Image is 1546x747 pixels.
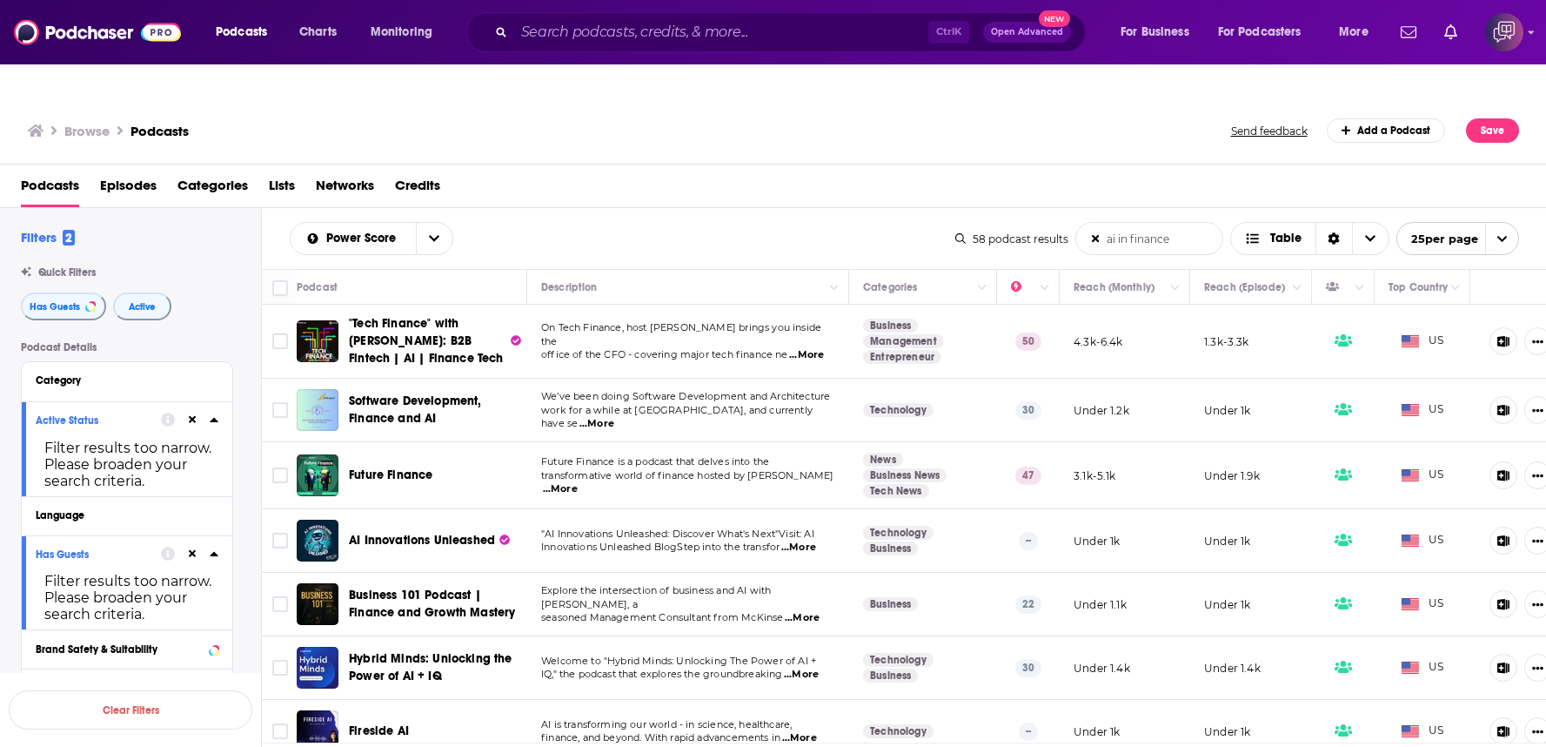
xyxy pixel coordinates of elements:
[290,222,453,255] h2: Choose List sort
[1402,532,1444,549] span: US
[541,584,771,610] span: Explore the intersection of business and AI with [PERSON_NAME], a
[1204,277,1285,298] div: Reach (Episode)
[541,528,814,540] span: "AI Innovations Unleashed: Discover What's Next"Visit: AI
[541,718,792,730] span: AI is transforming our world - in science, healthcare,
[113,293,171,320] button: Active
[36,414,150,427] div: Active Status
[131,123,189,139] h1: Podcasts
[541,469,833,481] span: transformative world of finance hosted by [PERSON_NAME]
[785,611,820,625] span: ...More
[1270,232,1302,245] span: Table
[316,172,374,207] a: Networks
[1397,225,1478,252] span: 25 per page
[789,348,824,362] span: ...More
[297,520,338,562] img: AI Innovations Unleashed
[30,302,80,312] span: Has Guests
[349,394,482,426] span: Software Development, Finance and AI
[955,232,1068,246] div: 58 podcast results
[272,533,288,548] span: Toggle select row
[1226,124,1313,138] button: Send feedback
[1204,597,1250,612] p: Under 1k
[928,21,969,44] span: Ctrl K
[36,440,218,489] div: Filter results too narrow. Please broaden your search criteria.
[1445,278,1466,299] button: Column Actions
[1015,467,1041,484] p: 47
[38,266,96,279] span: Quick Filters
[863,484,929,498] a: Tech News
[1327,118,1446,143] a: Add a Podcast
[36,573,218,622] div: Filter results too narrow. Please broaden your search criteria.
[36,374,207,387] div: Category
[371,20,432,44] span: Monitoring
[349,651,512,683] span: Hybrid Minds: Unlocking the Power of AI + IQ
[1485,13,1523,51] button: Show profile menu
[349,315,521,367] a: "Tech Finance" with [PERSON_NAME]: B2B Fintech | AI | Finance Tech
[272,660,288,676] span: Toggle select row
[1402,333,1444,350] span: US
[14,16,181,49] a: Podchaser - Follow, Share and Rate Podcasts
[1204,468,1260,483] p: Under 1.9k
[349,468,432,482] span: Future Finance
[349,467,432,484] a: Future Finance
[863,334,944,348] a: Management
[781,541,816,555] span: ...More
[272,468,288,483] span: Toggle select row
[1011,277,1035,298] div: Power Score
[1204,661,1261,676] p: Under 1.4k
[416,223,452,254] button: open menu
[784,668,819,682] span: ...More
[483,12,1102,52] div: Search podcasts, credits, & more...
[349,587,521,622] a: Business 101 Podcast | Finance and Growth Mastery
[36,637,218,659] button: Brand Safety & Suitability
[288,18,347,46] a: Charts
[21,229,75,246] h2: Filters
[863,468,947,482] a: Business News
[972,278,993,299] button: Column Actions
[1074,661,1130,676] p: Under 1.4k
[204,18,290,46] button: open menu
[1121,20,1189,44] span: For Business
[36,543,161,565] button: Has Guests
[863,453,903,467] a: News
[863,597,918,611] a: Business
[1019,532,1038,549] p: --
[1339,20,1369,44] span: More
[1326,277,1350,298] div: Has Guests
[349,650,521,685] a: Hybrid Minds: Unlocking the Power of AI + IQ
[1437,17,1464,47] a: Show notifications dropdown
[297,454,338,496] a: Future Finance
[1485,13,1523,51] span: Logged in as corioliscompany
[1402,659,1444,676] span: US
[1074,597,1127,612] p: Under 1.1k
[291,232,416,245] button: open menu
[297,583,338,625] img: Business 101 Podcast | Finance and Growth Mastery
[541,348,788,360] span: office of the CFO - covering major tech finance ne
[36,369,218,391] button: Category
[541,277,597,298] div: Description
[863,724,934,738] a: Technology
[64,123,110,139] h3: Browse
[1019,723,1038,740] p: --
[541,541,780,553] span: Innovations Unleashed BlogStep into the transfor
[177,172,248,207] span: Categories
[21,172,79,207] span: Podcasts
[100,172,157,207] a: Episodes
[1074,534,1120,548] p: Under 1k
[297,647,338,689] img: Hybrid Minds: Unlocking the Power of AI + IQ
[1230,222,1389,255] button: Choose View
[63,230,75,246] span: 2
[358,18,455,46] button: open menu
[297,320,338,362] a: "Tech Finance" with Sasha Orloff: B2B Fintech | AI | Finance Tech
[216,20,267,44] span: Podcasts
[36,504,218,526] button: Language
[1218,20,1302,44] span: For Podcasters
[326,232,402,245] span: Power Score
[36,643,204,656] div: Brand Safety & Suitability
[541,321,821,347] span: On Tech Finance, host [PERSON_NAME] brings you inside the
[1015,401,1041,419] p: 30
[269,172,295,207] a: Lists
